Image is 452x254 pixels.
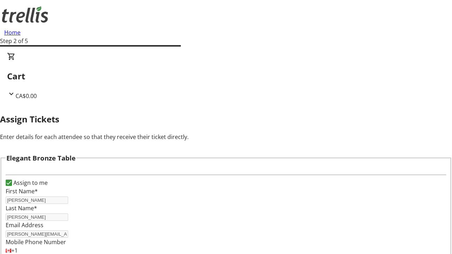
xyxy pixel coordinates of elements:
[7,70,445,83] h2: Cart
[6,153,76,163] h3: Elegant Bronze Table
[7,52,445,100] div: CartCA$0.00
[16,92,37,100] span: CA$0.00
[6,221,43,229] label: Email Address
[6,238,66,246] label: Mobile Phone Number
[6,204,37,212] label: Last Name*
[12,179,48,187] label: Assign to me
[6,187,38,195] label: First Name*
